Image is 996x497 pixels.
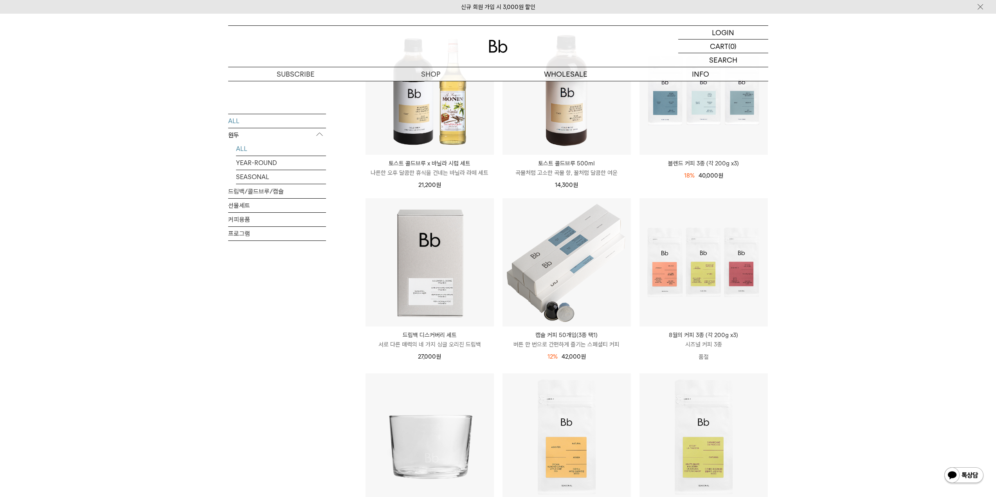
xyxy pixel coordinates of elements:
[678,26,768,39] a: LOGIN
[562,353,586,360] span: 42,000
[366,159,494,168] p: 토스트 콜드브루 x 바닐라 시럽 세트
[639,349,768,365] p: 품절
[684,171,695,180] div: 18%
[548,352,558,361] div: 12%
[503,330,631,349] a: 캡슐 커피 50개입(3종 택1) 버튼 한 번으로 간편하게 즐기는 스페셜티 커피
[228,128,326,142] p: 원두
[555,181,578,188] span: 14,300
[366,159,494,178] a: 토스트 콜드브루 x 바닐라 시럽 세트 나른한 오후 달콤한 휴식을 건네는 바닐라 라떼 세트
[489,40,508,53] img: 로고
[710,39,728,53] p: CART
[699,172,723,179] span: 40,000
[712,26,734,39] p: LOGIN
[461,4,535,11] a: 신규 회원 가입 시 3,000원 할인
[573,181,578,188] span: 원
[503,330,631,340] p: 캡슐 커피 50개입(3종 택1)
[418,181,441,188] span: 21,200
[678,39,768,53] a: CART (0)
[366,330,494,340] p: 드립백 디스커버리 세트
[633,67,768,81] p: INFO
[363,67,498,81] a: SHOP
[366,330,494,349] a: 드립백 디스커버리 세트 서로 다른 매력의 네 가지 싱글 오리진 드립백
[503,159,631,178] a: 토스트 콜드브루 500ml 곡물처럼 고소한 곡물 향, 꿀처럼 달콤한 여운
[366,198,494,327] img: 드립백 디스커버리 세트
[236,170,326,183] a: SEASONAL
[366,168,494,178] p: 나른한 오후 달콤한 휴식을 건네는 바닐라 라떼 세트
[366,340,494,349] p: 서로 다른 매력의 네 가지 싱글 오리진 드립백
[639,198,768,327] img: 8월의 커피 3종 (각 200g x3)
[498,67,633,81] p: WHOLESALE
[236,156,326,169] a: YEAR-ROUND
[436,353,441,360] span: 원
[236,142,326,155] a: ALL
[639,330,768,349] a: 8월의 커피 3종 (각 200g x3) 시즈널 커피 3종
[228,114,326,127] a: ALL
[228,184,326,198] a: 드립백/콜드브루/캡슐
[718,172,723,179] span: 원
[639,340,768,349] p: 시즈널 커피 3종
[728,39,737,53] p: (0)
[228,67,363,81] a: SUBSCRIBE
[944,466,984,485] img: 카카오톡 채널 1:1 채팅 버튼
[366,27,494,155] img: 토스트 콜드브루 x 바닐라 시럽 세트
[639,159,768,168] a: 블렌드 커피 3종 (각 200g x3)
[503,168,631,178] p: 곡물처럼 고소한 곡물 향, 꿀처럼 달콤한 여운
[436,181,441,188] span: 원
[503,159,631,168] p: 토스트 콜드브루 500ml
[581,353,586,360] span: 원
[639,330,768,340] p: 8월의 커피 3종 (각 200g x3)
[418,353,441,360] span: 27,000
[503,198,631,327] img: 캡슐 커피 50개입(3종 택1)
[503,27,631,155] img: 토스트 콜드브루 500ml
[228,198,326,212] a: 선물세트
[503,340,631,349] p: 버튼 한 번으로 간편하게 즐기는 스페셜티 커피
[709,53,737,67] p: SEARCH
[228,226,326,240] a: 프로그램
[228,212,326,226] a: 커피용품
[639,27,768,155] img: 블렌드 커피 3종 (각 200g x3)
